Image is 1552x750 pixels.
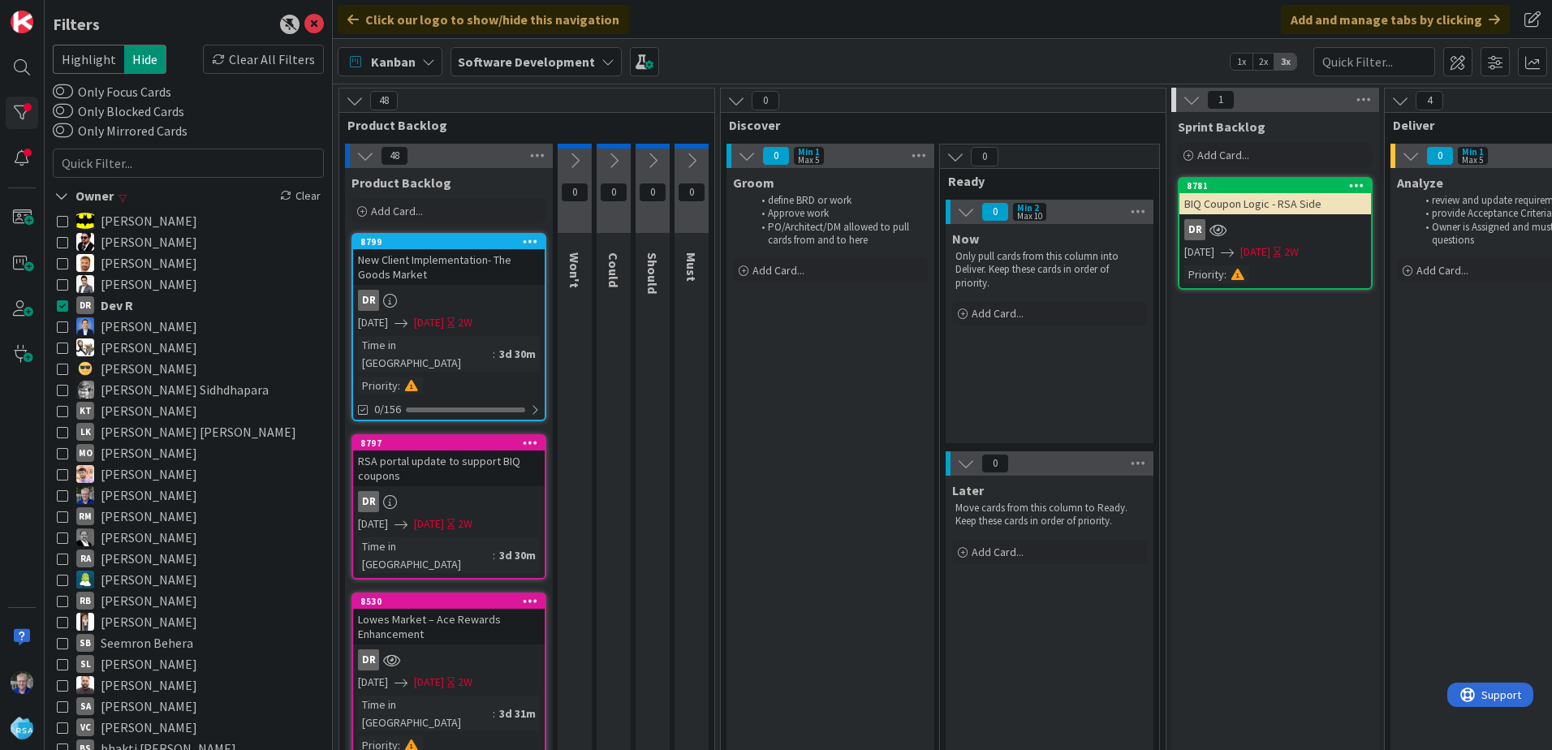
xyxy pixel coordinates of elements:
span: [DATE] [358,314,388,331]
span: [PERSON_NAME] [101,337,197,358]
div: 2W [458,515,472,532]
div: Click our logo to show/hide this navigation [338,5,629,34]
span: Highlight [53,45,124,74]
button: JK [PERSON_NAME] [57,358,320,379]
span: Kanban [371,52,416,71]
span: Seemron Behera [101,632,193,653]
img: JK [76,360,94,377]
img: AC [76,212,94,230]
span: [PERSON_NAME] [101,590,197,611]
span: 3x [1274,54,1296,70]
button: DP [PERSON_NAME] [57,316,320,337]
img: BR [76,275,94,293]
span: 0 [600,183,627,202]
span: Analyze [1397,175,1443,191]
div: Max 10 [1017,212,1042,220]
div: 8530Lowes Market – Ace Rewards Enhancement [353,594,545,644]
div: DR [353,290,545,311]
div: Add and manage tabs by clicking [1281,5,1510,34]
span: 0 [561,183,588,202]
span: 0 [678,183,705,202]
button: AC [PERSON_NAME] [57,210,320,231]
span: Add Card... [1416,263,1468,278]
span: 0 [639,183,666,202]
div: VC [76,718,94,736]
div: 3d 30m [495,345,540,363]
span: Ready [948,173,1139,189]
span: 0 [981,202,1009,222]
button: MO [PERSON_NAME] [57,442,320,463]
div: 8530 [353,594,545,609]
div: 8781BIQ Coupon Logic - RSA Side [1179,179,1371,214]
img: avatar [11,717,33,739]
div: New Client Implementation- The Goods Market [353,249,545,285]
span: Add Card... [972,545,1024,559]
div: DR [358,491,379,512]
button: RD [PERSON_NAME] [57,569,320,590]
span: : [1224,265,1227,283]
a: 8799New Client Implementation- The Goods MarketDR[DATE][DATE]2WTime in [GEOGRAPHIC_DATA]:3d 30mPr... [351,233,546,421]
span: [PERSON_NAME] [101,717,197,738]
div: Clear [277,186,324,206]
b: Software Development [458,54,595,70]
div: DR [1184,219,1205,240]
div: Lk [76,423,94,441]
span: [DATE] [414,674,444,691]
span: [DATE] [414,515,444,532]
div: 2W [458,674,472,691]
div: Time in [GEOGRAPHIC_DATA] [358,336,493,372]
span: [PERSON_NAME] [101,696,197,717]
span: [PERSON_NAME] Sidhdhapara [101,379,269,400]
span: : [493,345,495,363]
span: Product Backlog [351,175,451,191]
span: 0/156 [374,401,401,418]
span: Later [952,482,984,498]
img: RD [76,571,94,588]
span: [PERSON_NAME] [101,358,197,379]
span: [PERSON_NAME] [101,231,197,252]
button: Only Mirrored Cards [53,123,73,139]
div: 8799 [353,235,545,249]
div: 8799 [360,236,545,248]
div: RA [76,550,94,567]
span: 0 [981,454,1009,473]
span: 4 [1416,91,1443,110]
div: Min 1 [1462,148,1484,156]
span: : [493,705,495,722]
span: 48 [370,91,398,110]
span: 0 [752,91,779,110]
img: SB [76,676,94,694]
div: Lowes Market – Ace Rewards Enhancement [353,609,545,644]
button: AC [PERSON_NAME] [57,231,320,252]
span: [PERSON_NAME] [101,675,197,696]
img: RA [76,528,94,546]
button: KT [PERSON_NAME] [57,400,320,421]
span: [PERSON_NAME] [101,442,197,463]
span: : [398,377,400,394]
span: 0 [971,147,998,166]
button: RA [PERSON_NAME] [57,527,320,548]
span: [PERSON_NAME] [101,653,197,675]
span: 0 [762,146,790,166]
span: [PERSON_NAME] [101,485,197,506]
button: Only Blocked Cards [53,103,73,119]
div: Min 1 [798,148,820,156]
span: : [493,546,495,564]
div: DR [353,491,545,512]
p: Only pull cards from this column into Deliver. Keep these cards in order of priority. [955,250,1144,290]
span: Add Card... [972,306,1024,321]
button: SL [PERSON_NAME] [57,653,320,675]
span: 2x [1252,54,1274,70]
span: Product Backlog [347,117,694,133]
div: DR [358,290,379,311]
div: SL [76,655,94,673]
input: Quick Filter... [53,149,324,178]
button: Only Focus Cards [53,84,73,100]
img: RT [11,671,33,694]
span: [PERSON_NAME] [PERSON_NAME] [101,421,296,442]
div: Min 2 [1017,204,1039,212]
span: Sprint Backlog [1178,119,1265,135]
div: 8797 [353,436,545,450]
div: Time in [GEOGRAPHIC_DATA] [358,696,493,731]
input: Quick Filter... [1313,47,1435,76]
